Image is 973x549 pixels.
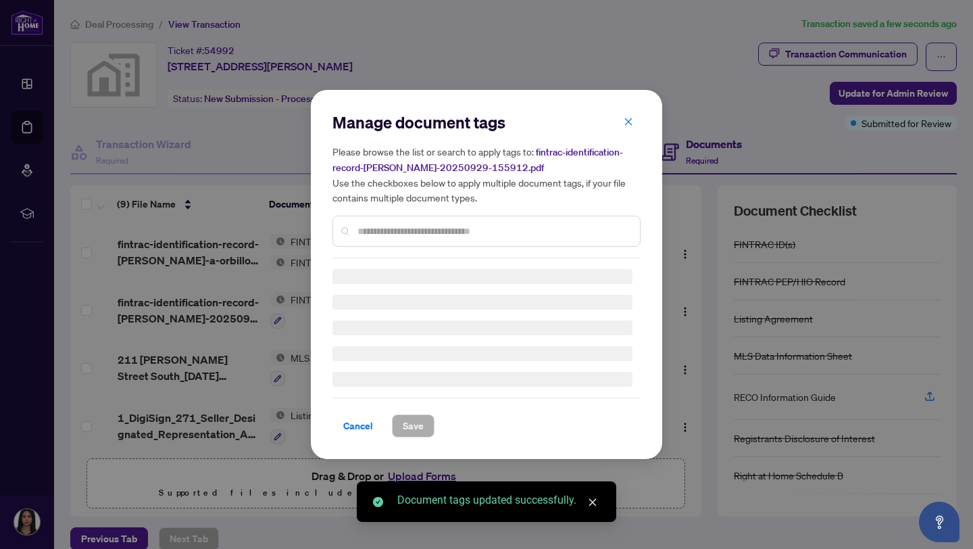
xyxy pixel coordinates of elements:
span: close [624,117,633,126]
button: Cancel [332,414,384,437]
button: Save [392,414,434,437]
h5: Please browse the list or search to apply tags to: Use the checkboxes below to apply multiple doc... [332,144,641,205]
span: Cancel [343,415,373,437]
button: Open asap [919,502,959,542]
span: close [588,498,597,507]
a: Close [585,495,600,510]
div: Document tags updated successfully. [397,492,600,508]
h2: Manage document tags [332,112,641,133]
span: check-circle [373,497,383,507]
